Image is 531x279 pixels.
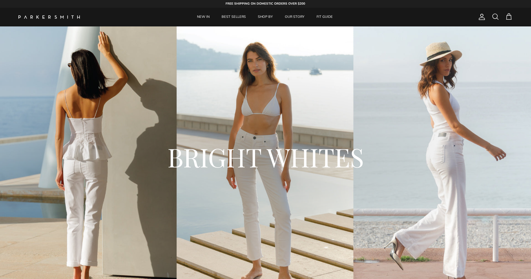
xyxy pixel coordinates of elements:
strong: FREE SHIPPING ON DOMESTIC ORDERS OVER $200 [226,2,305,6]
a: SHOP BY [252,8,278,26]
h2: BRIGHT WHITES [72,140,459,174]
a: BEST SELLERS [216,8,251,26]
div: Primary [92,8,438,26]
a: FIT GUIDE [311,8,338,26]
a: Account [476,13,486,21]
a: OUR STORY [279,8,310,26]
img: Parker Smith [18,15,80,19]
a: NEW IN [191,8,215,26]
